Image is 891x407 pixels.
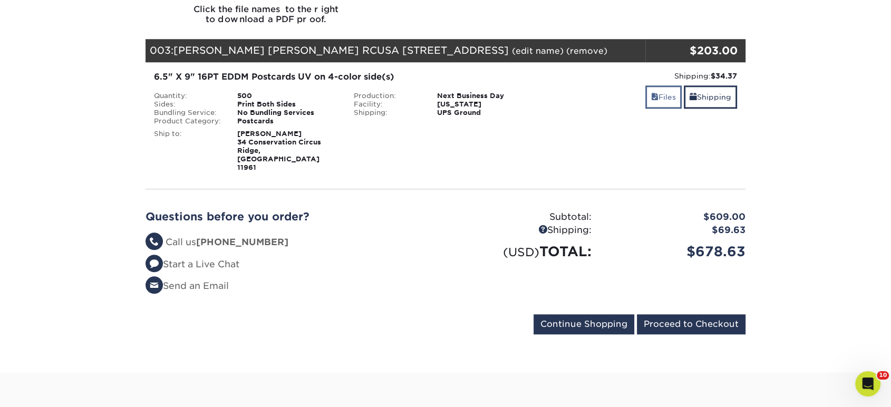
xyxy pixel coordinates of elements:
[229,100,346,109] div: Print Both Sides
[346,109,429,117] div: Shipping:
[711,72,737,80] strong: $34.37
[599,241,753,261] div: $678.63
[503,245,539,259] small: (USD)
[429,109,545,117] div: UPS Ground
[599,210,753,224] div: $609.00
[146,39,645,62] div: 003:
[645,43,738,59] div: $203.00
[229,92,346,100] div: 500
[855,371,880,396] iframe: Intercom live chat
[146,210,438,223] h2: Questions before you order?
[534,314,634,334] input: Continue Shopping
[146,280,229,291] a: Send an Email
[512,46,564,56] a: (edit name)
[445,224,599,237] div: Shipping:
[146,92,229,100] div: Quantity:
[429,100,545,109] div: [US_STATE]
[237,130,321,171] strong: [PERSON_NAME] 34 Conservation Circus Ridge, [GEOGRAPHIC_DATA] 11961
[196,237,288,247] strong: [PHONE_NUMBER]
[566,46,607,56] a: (remove)
[146,117,229,125] div: Product Category:
[346,100,429,109] div: Facility:
[146,4,386,33] h6: Click the file names to the right to download a PDF proof.
[146,130,229,172] div: Ship to:
[429,92,545,100] div: Next Business Day
[645,85,682,108] a: Files
[684,85,737,108] a: Shipping
[553,71,737,81] div: Shipping:
[173,44,509,56] span: [PERSON_NAME] [PERSON_NAME] RCUSA [STREET_ADDRESS]
[445,210,599,224] div: Subtotal:
[146,109,229,117] div: Bundling Service:
[146,259,239,269] a: Start a Live Chat
[637,314,745,334] input: Proceed to Checkout
[229,109,346,117] div: No Bundling Services
[229,117,346,125] div: Postcards
[599,224,753,237] div: $69.63
[651,93,658,101] span: files
[690,93,697,101] span: shipping
[445,241,599,261] div: TOTAL:
[154,71,537,83] div: 6.5" X 9" 16PT EDDM Postcards UV on 4-color side(s)
[877,371,889,380] span: 10
[346,92,429,100] div: Production:
[146,100,229,109] div: Sides:
[146,236,438,249] li: Call us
